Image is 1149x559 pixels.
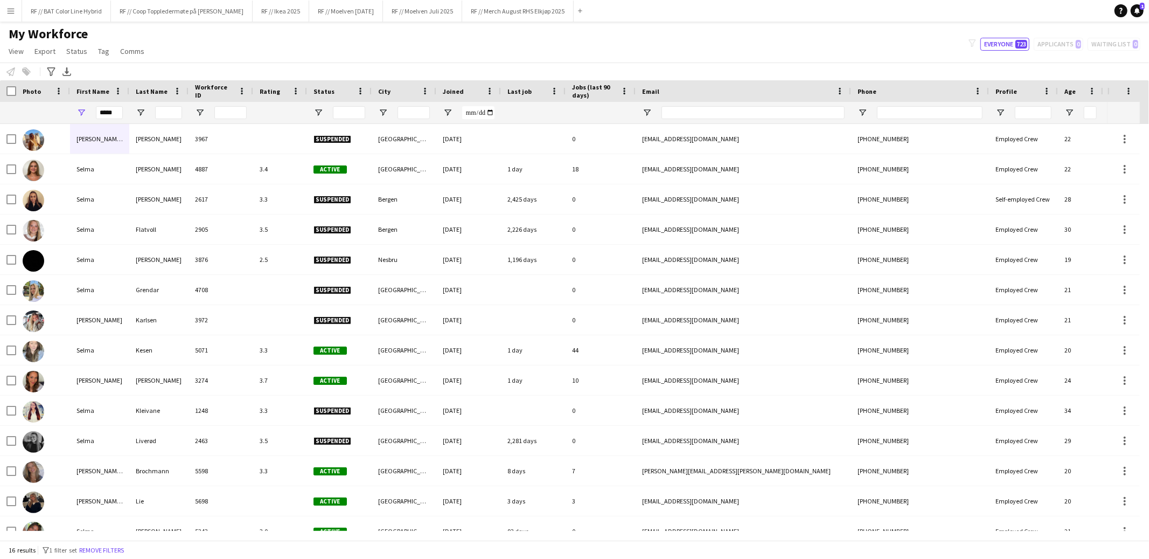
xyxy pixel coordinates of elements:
[34,46,55,56] span: Export
[851,426,989,456] div: [PHONE_NUMBER]
[70,154,129,184] div: Selma
[989,245,1058,274] div: Employed Crew
[436,426,501,456] div: [DATE]
[23,341,44,362] img: Selma Kesen
[129,215,189,244] div: Flatvoll
[989,486,1058,516] div: Employed Crew
[566,486,636,516] div: 3
[383,1,462,22] button: RF // Moelven Juli 2025
[23,87,41,95] span: Photo
[636,516,851,546] div: [EMAIL_ADDRESS][DOMAIN_NAME]
[70,456,129,486] div: [PERSON_NAME] [PERSON_NAME]
[111,1,253,22] button: RF // Coop Toppledermøte på [PERSON_NAME]
[253,516,307,546] div: 3.0
[23,492,44,513] img: Selma Louise Gimse Lie
[253,215,307,244] div: 3.5
[372,305,436,335] div: [GEOGRAPHIC_DATA]
[636,215,851,244] div: [EMAIL_ADDRESS][DOMAIN_NAME]
[398,106,430,119] input: City Filter Input
[372,365,436,395] div: [GEOGRAPHIC_DATA]
[1058,335,1103,365] div: 20
[507,87,532,95] span: Last job
[443,87,464,95] span: Joined
[1058,215,1103,244] div: 30
[989,456,1058,486] div: Employed Crew
[636,365,851,395] div: [EMAIL_ADDRESS][DOMAIN_NAME]
[70,305,129,335] div: [PERSON_NAME]
[566,154,636,184] div: 18
[566,184,636,214] div: 0
[436,305,501,335] div: [DATE]
[9,26,88,42] span: My Workforce
[309,1,383,22] button: RF // Moelven [DATE]
[253,396,307,425] div: 3.3
[30,44,60,58] a: Export
[858,87,876,95] span: Phone
[23,522,44,543] img: Selma Walstad
[70,215,129,244] div: Selma
[23,401,44,423] img: Selma Kleivane
[314,347,347,355] span: Active
[314,437,351,445] span: Suspended
[566,396,636,425] div: 0
[314,108,323,118] button: Open Filter Menu
[189,486,253,516] div: 5698
[1131,4,1144,17] a: 1
[851,215,989,244] div: [PHONE_NUMBER]
[436,245,501,274] div: [DATE]
[314,377,347,385] span: Active
[70,396,129,425] div: Selma
[1058,365,1103,395] div: 24
[636,456,851,486] div: [PERSON_NAME][EMAIL_ADDRESS][PERSON_NAME][DOMAIN_NAME]
[77,544,126,556] button: Remove filters
[378,108,388,118] button: Open Filter Menu
[851,365,989,395] div: [PHONE_NUMBER]
[851,305,989,335] div: [PHONE_NUMBER]
[189,124,253,154] div: 3967
[129,516,189,546] div: [PERSON_NAME]
[566,275,636,305] div: 0
[70,124,129,154] div: [PERSON_NAME] [PERSON_NAME]
[1084,106,1097,119] input: Age Filter Input
[636,245,851,274] div: [EMAIL_ADDRESS][DOMAIN_NAME]
[989,365,1058,395] div: Employed Crew
[436,456,501,486] div: [DATE]
[70,365,129,395] div: [PERSON_NAME]
[120,46,144,56] span: Comms
[372,396,436,425] div: [GEOGRAPHIC_DATA]
[189,516,253,546] div: 5343
[989,426,1058,456] div: Employed Crew
[129,396,189,425] div: Kleivane
[1064,108,1074,118] button: Open Filter Menu
[70,486,129,516] div: [PERSON_NAME] [PERSON_NAME]
[566,335,636,365] div: 44
[636,275,851,305] div: [EMAIL_ADDRESS][DOMAIN_NAME]
[4,44,28,58] a: View
[436,335,501,365] div: [DATE]
[333,106,365,119] input: Status Filter Input
[129,124,189,154] div: [PERSON_NAME]
[129,275,189,305] div: Grendar
[23,129,44,151] img: Selma Andrea Halvorsen
[70,426,129,456] div: Selma
[189,245,253,274] div: 3876
[636,305,851,335] div: [EMAIL_ADDRESS][DOMAIN_NAME]
[1058,275,1103,305] div: 21
[314,135,351,143] span: Suspended
[70,275,129,305] div: Selma
[9,46,24,56] span: View
[501,154,566,184] div: 1 day
[195,108,205,118] button: Open Filter Menu
[62,44,92,58] a: Status
[189,184,253,214] div: 2617
[372,215,436,244] div: Bergen
[129,335,189,365] div: Kesen
[23,190,44,211] img: Selma Fjellanger
[501,516,566,546] div: 93 days
[372,516,436,546] div: [GEOGRAPHIC_DATA]
[253,426,307,456] div: 3.5
[23,160,44,181] img: Selma Finne
[566,245,636,274] div: 0
[501,245,566,274] div: 1,196 days
[189,365,253,395] div: 3274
